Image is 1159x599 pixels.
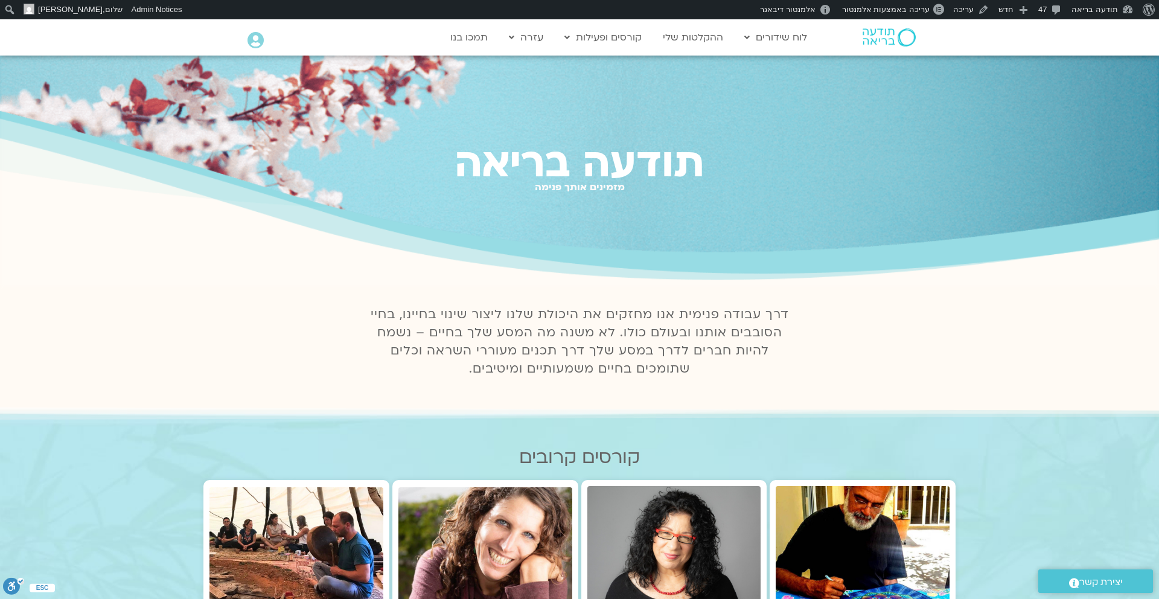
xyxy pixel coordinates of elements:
[558,26,648,49] a: קורסים ופעילות
[1038,569,1153,593] a: יצירת קשר
[738,26,813,49] a: לוח שידורים
[842,5,930,14] span: עריכה באמצעות אלמנטור
[444,26,494,49] a: תמכו בנו
[863,28,916,46] img: תודעה בריאה
[503,26,549,49] a: עזרה
[657,26,729,49] a: ההקלטות שלי
[1079,574,1123,591] span: יצירת קשר
[363,306,796,378] p: דרך עבודה פנימית אנו מחזקים את היכולת שלנו ליצור שינוי בחיינו, בחיי הסובבים אותנו ובעולם כולו. לא...
[203,447,956,468] h2: קורסים קרובים
[38,5,103,14] span: [PERSON_NAME]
